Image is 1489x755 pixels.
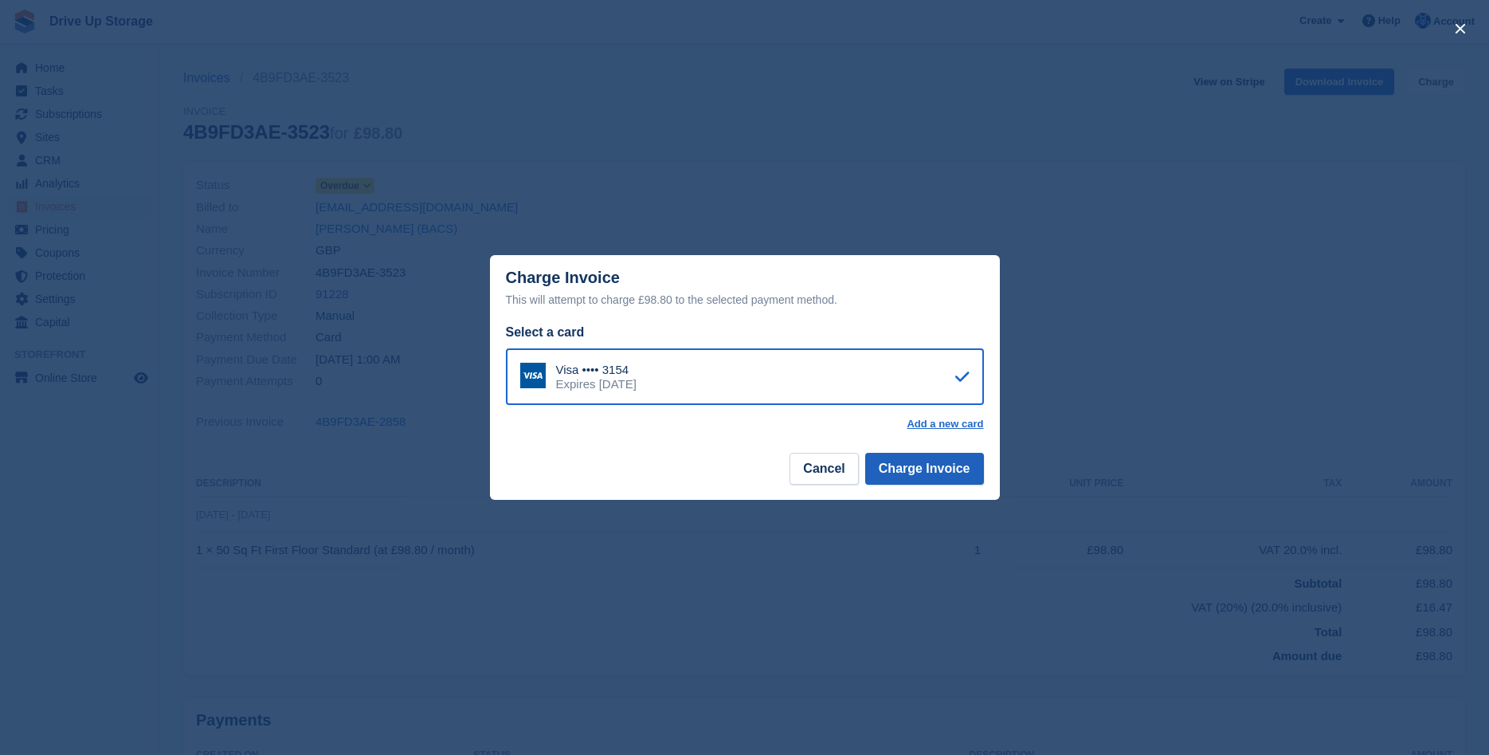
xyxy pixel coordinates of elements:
[506,290,984,309] div: This will attempt to charge £98.80 to the selected payment method.
[1448,16,1473,41] button: close
[520,363,546,388] img: Visa Logo
[865,453,984,485] button: Charge Invoice
[790,453,858,485] button: Cancel
[506,323,984,342] div: Select a card
[907,418,983,431] a: Add a new card
[556,363,637,377] div: Visa •••• 3154
[506,269,984,309] div: Charge Invoice
[556,377,637,391] div: Expires [DATE]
